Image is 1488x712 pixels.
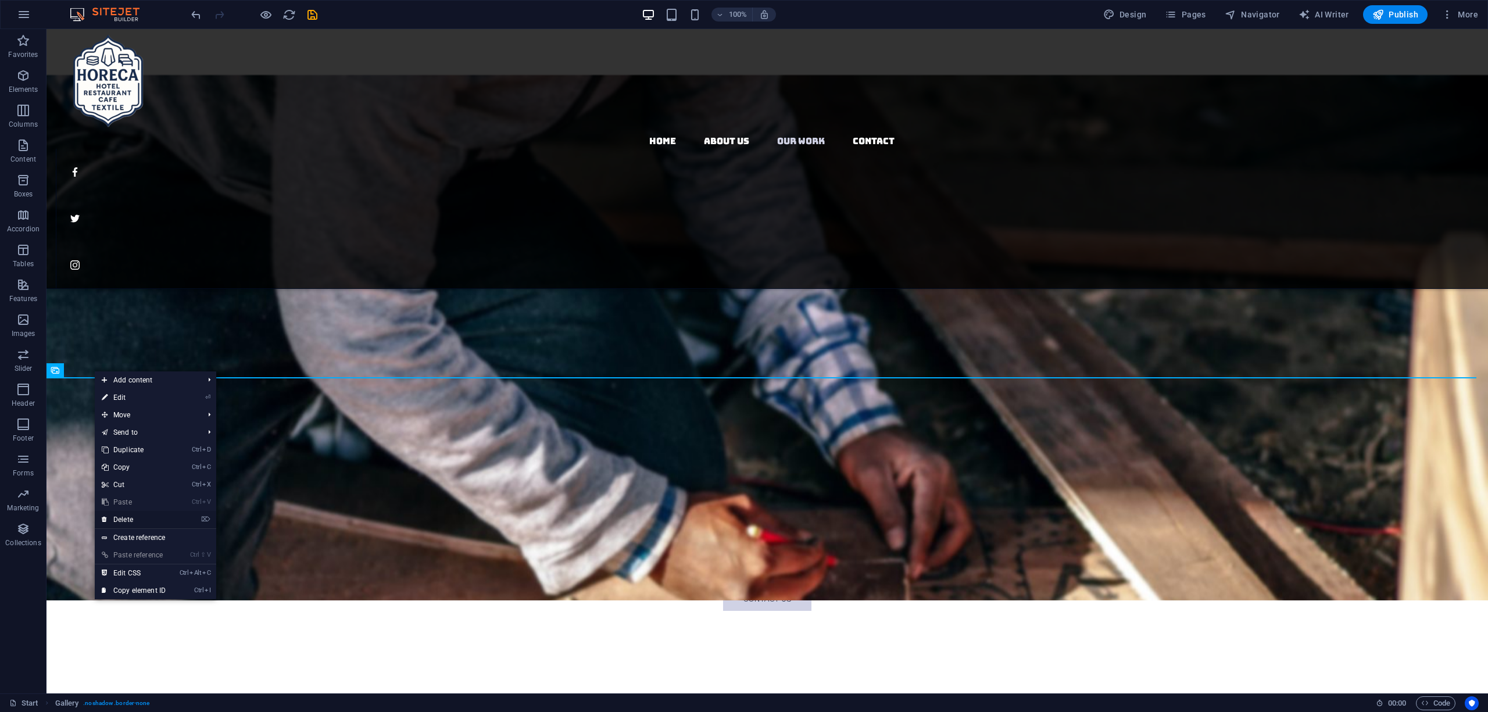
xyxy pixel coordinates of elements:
a: Create reference [95,529,216,546]
a: Ctrl⇧VPaste reference [95,546,173,564]
p: Favorites [8,50,38,59]
i: ⌦ [201,516,210,523]
i: X [202,481,210,488]
span: Add content [95,371,199,389]
img: Editor Logo [67,8,154,22]
p: Slider [15,364,33,373]
button: reload [282,8,296,22]
button: Publish [1363,5,1428,24]
i: Ctrl [192,481,201,488]
i: Alt [189,569,201,577]
a: Click to cancel selection. Double-click to open Pages [9,696,38,710]
i: Ctrl [194,586,203,594]
i: C [202,463,210,471]
p: Elements [9,85,38,94]
h6: 100% [729,8,747,22]
i: ⇧ [201,551,206,559]
div: Design (Ctrl+Alt+Y) [1099,5,1151,24]
i: C [202,569,210,577]
a: ⌦Delete [95,511,173,528]
span: Navigator [1225,9,1280,20]
p: Features [9,294,37,303]
span: Design [1103,9,1147,20]
span: More [1441,9,1478,20]
span: AI Writer [1299,9,1349,20]
p: Collections [5,538,41,548]
i: Ctrl [192,498,201,506]
i: Ctrl [192,446,201,453]
a: CtrlVPaste [95,493,173,511]
span: : [1396,699,1398,707]
button: Usercentrics [1465,696,1479,710]
button: Navigator [1220,5,1285,24]
span: . noshadow .border-none [83,696,149,710]
i: I [205,586,210,594]
span: Publish [1372,9,1418,20]
i: V [207,551,210,559]
button: Click here to leave preview mode and continue editing [259,8,273,22]
span: Code [1421,696,1450,710]
p: Footer [13,434,34,443]
span: Click to select. Double-click to edit [55,696,79,710]
button: AI Writer [1294,5,1354,24]
p: Boxes [14,189,33,199]
p: Accordion [7,224,40,234]
span: Move [95,406,199,424]
i: V [202,498,210,506]
button: More [1437,5,1483,24]
i: Save (Ctrl+S) [306,8,319,22]
p: Content [10,155,36,164]
span: Pages [1165,9,1206,20]
i: Ctrl [192,463,201,471]
i: ⏎ [205,393,210,401]
p: Images [12,329,35,338]
button: save [305,8,319,22]
p: Header [12,399,35,408]
a: CtrlXCut [95,476,173,493]
button: undo [189,8,203,22]
p: Tables [13,259,34,269]
i: Ctrl [180,569,189,577]
p: Forms [13,468,34,478]
i: Undo: Change gallery images (Ctrl+Z) [189,8,203,22]
button: Pages [1160,5,1210,24]
a: CtrlAltCEdit CSS [95,564,173,582]
button: 100% [711,8,753,22]
i: D [202,446,210,453]
button: Design [1099,5,1151,24]
i: Ctrl [190,551,199,559]
a: ⏎Edit [95,389,173,406]
p: Columns [9,120,38,129]
nav: breadcrumb [55,696,150,710]
a: CtrlICopy element ID [95,582,173,599]
button: Code [1416,696,1455,710]
i: Reload page [282,8,296,22]
p: Marketing [7,503,39,513]
span: 00 00 [1388,696,1406,710]
a: CtrlDDuplicate [95,441,173,459]
a: CtrlCCopy [95,459,173,476]
a: Send to [95,424,199,441]
h6: Session time [1376,696,1407,710]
